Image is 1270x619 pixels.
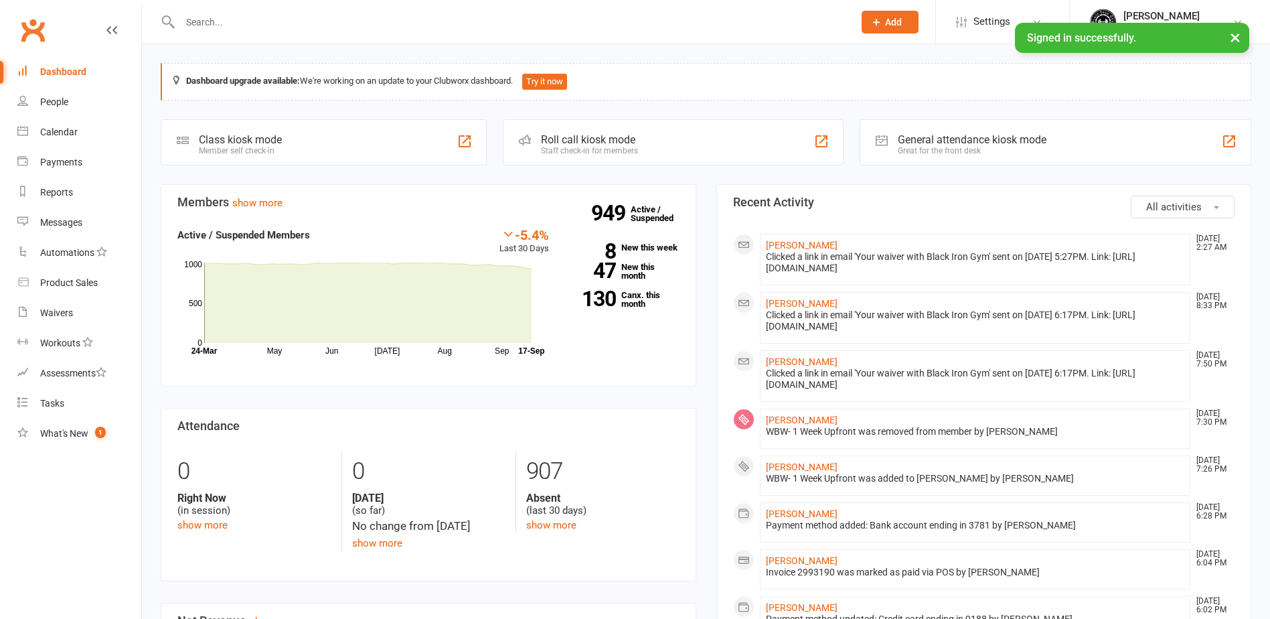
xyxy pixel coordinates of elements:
[199,146,282,155] div: Member self check-in
[17,117,141,147] a: Calendar
[569,291,680,308] a: 130Canx. this month
[352,537,402,549] a: show more
[898,133,1046,146] div: General attendance kiosk mode
[973,7,1010,37] span: Settings
[40,398,64,409] div: Tasks
[766,520,1185,531] div: Payment method added: Bank account ending in 3781 by [PERSON_NAME]
[199,133,282,146] div: Class kiosk mode
[40,428,88,439] div: What's New
[862,11,919,33] button: Add
[17,328,141,358] a: Workouts
[17,419,141,449] a: What's New1
[40,338,80,348] div: Workouts
[766,309,1185,332] div: Clicked a link in email 'Your waiver with Black Iron Gym' sent on [DATE] 6:17PM. Link: [URL][DOMA...
[40,187,73,198] div: Reports
[40,368,106,379] div: Assessments
[1223,23,1247,52] button: ×
[177,229,310,241] strong: Active / Suspended Members
[766,602,838,613] a: [PERSON_NAME]
[40,66,86,77] div: Dashboard
[177,196,680,209] h3: Members
[898,146,1046,155] div: Great for the front desk
[766,415,838,425] a: [PERSON_NAME]
[17,178,141,208] a: Reports
[40,96,68,107] div: People
[1090,9,1117,36] img: thumb_image1623296242.png
[161,63,1251,100] div: We're working on an update to your Clubworx dashboard.
[766,356,838,367] a: [PERSON_NAME]
[499,227,549,242] div: -5.4%
[40,277,98,288] div: Product Sales
[1123,22,1200,34] div: Black Iron Gym
[17,298,141,328] a: Waivers
[17,238,141,268] a: Automations
[541,133,638,146] div: Roll call kiosk mode
[352,492,505,517] div: (so far)
[569,263,680,280] a: 47New this month
[17,389,141,419] a: Tasks
[499,227,549,256] div: Last 30 Days
[352,517,505,535] div: No change from [DATE]
[17,358,141,389] a: Assessments
[591,203,631,223] strong: 949
[766,508,838,519] a: [PERSON_NAME]
[186,76,300,86] strong: Dashboard upgrade available:
[17,147,141,178] a: Payments
[766,368,1185,391] div: Clicked a link in email 'Your waiver with Black Iron Gym' sent on [DATE] 6:17PM. Link: [URL][DOMA...
[1190,456,1234,474] time: [DATE] 7:26 PM
[766,567,1185,578] div: Invoice 2993190 was marked as paid via POS by [PERSON_NAME]
[1190,234,1234,252] time: [DATE] 2:27 AM
[177,492,331,517] div: (in session)
[1190,550,1234,567] time: [DATE] 6:04 PM
[1027,31,1136,44] span: Signed in successfully.
[766,251,1185,274] div: Clicked a link in email 'Your waiver with Black Iron Gym' sent on [DATE] 5:27PM. Link: [URL][DOMA...
[95,427,106,438] span: 1
[631,195,690,232] a: 949Active / Suspended
[352,492,505,504] strong: [DATE]
[526,519,576,531] a: show more
[1190,597,1234,614] time: [DATE] 6:02 PM
[766,473,1185,484] div: WBW- 1 Week Upfront was added to [PERSON_NAME] by [PERSON_NAME]
[569,261,616,281] strong: 47
[522,74,567,90] button: Try it now
[1123,10,1200,22] div: [PERSON_NAME]
[885,17,902,27] span: Add
[766,298,838,309] a: [PERSON_NAME]
[177,519,228,531] a: show more
[766,240,838,251] a: [PERSON_NAME]
[1146,201,1202,213] span: All activities
[40,157,82,167] div: Payments
[16,13,50,47] a: Clubworx
[526,452,680,492] div: 907
[17,87,141,117] a: People
[177,452,331,492] div: 0
[1190,293,1234,310] time: [DATE] 8:33 PM
[766,555,838,566] a: [PERSON_NAME]
[569,241,616,261] strong: 8
[1190,503,1234,521] time: [DATE] 6:28 PM
[526,492,680,504] strong: Absent
[569,243,680,252] a: 8New this week
[17,57,141,87] a: Dashboard
[17,268,141,298] a: Product Sales
[1190,351,1234,368] time: [DATE] 7:50 PM
[232,197,283,209] a: show more
[541,146,638,155] div: Staff check-in for members
[17,208,141,238] a: Messages
[177,419,680,433] h3: Attendance
[176,13,844,31] input: Search...
[40,307,73,318] div: Waivers
[40,127,78,137] div: Calendar
[352,452,505,492] div: 0
[1131,196,1235,218] button: All activities
[177,492,331,504] strong: Right Now
[766,462,838,472] a: [PERSON_NAME]
[766,426,1185,437] div: WBW- 1 Week Upfront was removed from member by [PERSON_NAME]
[733,196,1235,209] h3: Recent Activity
[40,247,94,258] div: Automations
[526,492,680,517] div: (last 30 days)
[1190,409,1234,427] time: [DATE] 7:30 PM
[40,217,82,228] div: Messages
[569,289,616,309] strong: 130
